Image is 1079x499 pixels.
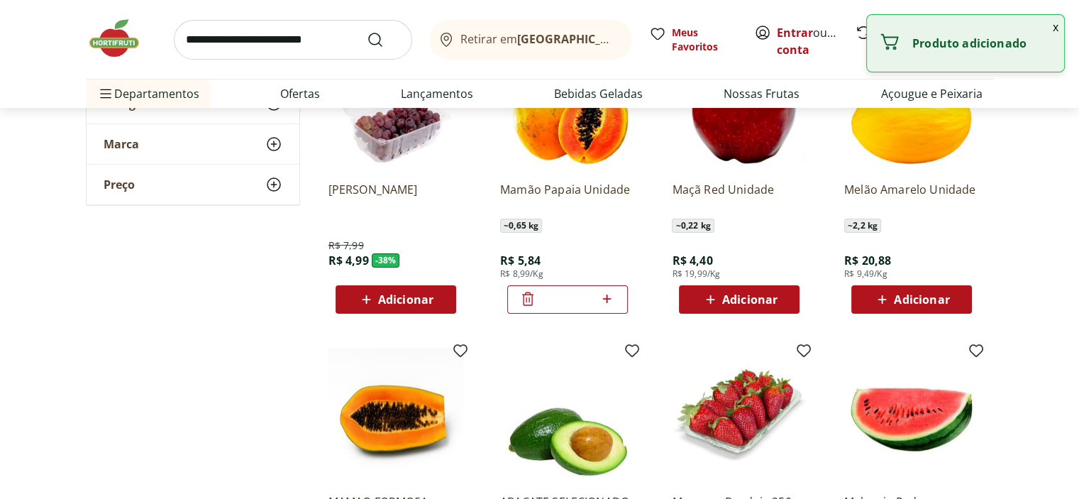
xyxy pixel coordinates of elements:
[844,219,881,233] span: ~ 2,2 kg
[500,253,541,268] span: R$ 5,84
[429,20,632,60] button: Retirar em[GEOGRAPHIC_DATA]/[GEOGRAPHIC_DATA]
[672,26,737,54] span: Meus Favoritos
[844,268,887,280] span: R$ 9,49/Kg
[87,124,299,164] button: Marca
[851,285,972,314] button: Adicionar
[880,85,982,102] a: Açougue e Peixaria
[336,285,456,314] button: Adicionar
[328,253,369,268] span: R$ 4,99
[174,20,412,60] input: search
[401,85,473,102] a: Lançamentos
[280,85,320,102] a: Ofertas
[894,294,949,305] span: Adicionar
[672,219,714,233] span: ~ 0,22 kg
[500,268,543,280] span: R$ 8,99/Kg
[724,85,799,102] a: Nossas Frutas
[672,253,712,268] span: R$ 4,40
[104,137,139,151] span: Marca
[104,177,135,192] span: Preço
[460,33,617,45] span: Retirar em
[378,294,433,305] span: Adicionar
[328,348,463,483] img: MAMAO FORMOSA SELECIONADO
[500,348,635,483] img: ABACATE SELECIONADO
[554,85,643,102] a: Bebidas Geladas
[844,253,891,268] span: R$ 20,88
[86,17,157,60] img: Hortifruti
[1047,15,1064,39] button: Fechar notificação
[844,348,979,483] img: Melancia Pedaço
[97,77,114,111] button: Menu
[912,36,1053,50] p: Produto adicionado
[328,182,463,213] a: [PERSON_NAME]
[87,165,299,204] button: Preço
[328,238,364,253] span: R$ 7,99
[372,253,400,268] span: - 38 %
[672,268,720,280] span: R$ 19,99/Kg
[97,77,199,111] span: Departamentos
[844,182,979,213] a: Melão Amarelo Unidade
[777,25,855,57] a: Criar conta
[672,182,807,213] a: Maçã Red Unidade
[500,219,542,233] span: ~ 0,65 kg
[777,25,813,40] a: Entrar
[722,294,778,305] span: Adicionar
[367,31,401,48] button: Submit Search
[777,24,840,58] span: ou
[672,348,807,483] img: Morango Bandeja 250g
[500,182,635,213] a: Mamão Papaia Unidade
[649,26,737,54] a: Meus Favoritos
[679,285,799,314] button: Adicionar
[517,31,756,47] b: [GEOGRAPHIC_DATA]/[GEOGRAPHIC_DATA]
